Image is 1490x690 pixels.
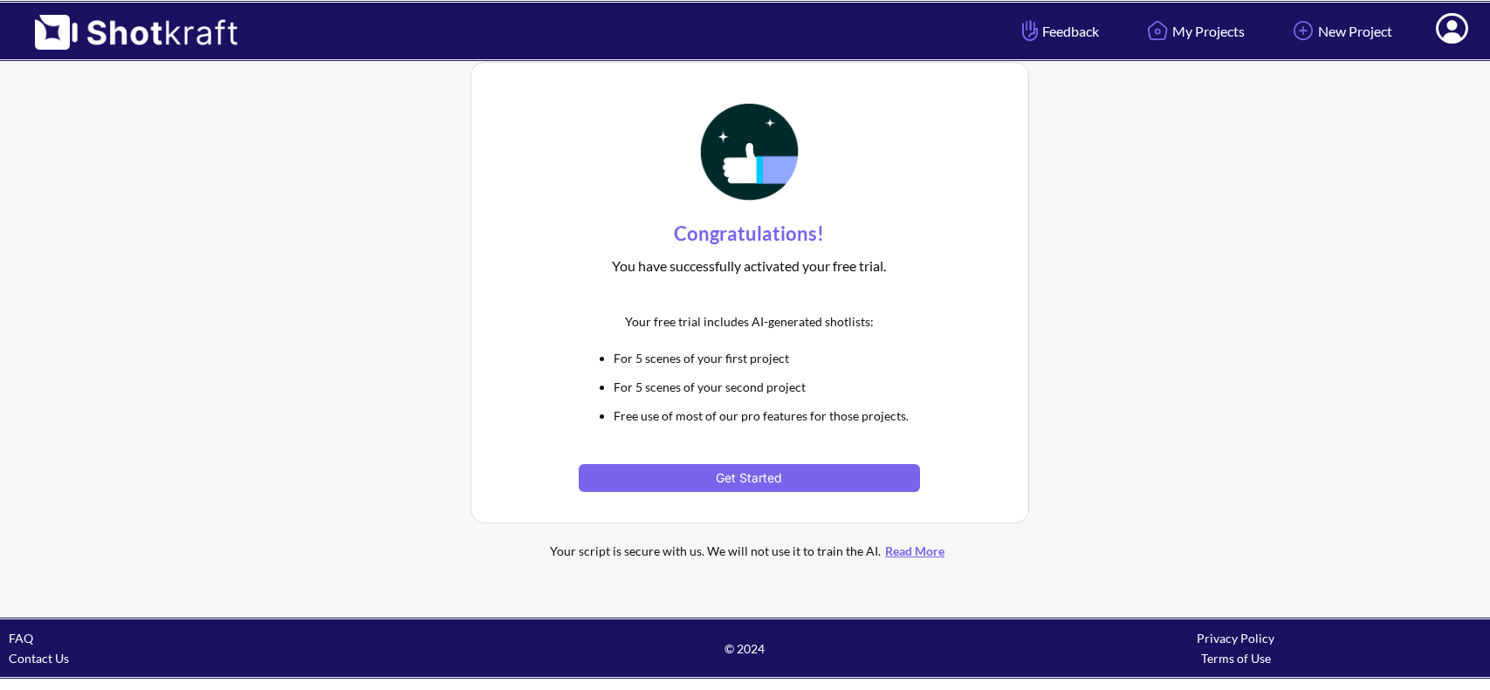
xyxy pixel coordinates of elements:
[695,98,803,206] img: Thumbs Up Icon
[1018,16,1042,45] img: Hand Icon
[1143,16,1172,45] img: Home Icon
[579,307,920,336] div: Your free trial includes AI-generated shotlists:
[514,541,985,561] div: Your script is secure with us. We will not use it to train the AI.
[1018,21,1099,41] span: Feedback
[579,464,920,492] button: Get Started
[614,348,920,368] li: For 5 scenes of your first project
[1130,8,1258,54] a: My Projects
[991,648,1481,668] div: Terms of Use
[9,631,33,646] a: FAQ
[614,406,920,426] li: Free use of most of our pro features for those projects.
[881,543,949,558] a: Read More
[579,216,920,251] div: Congratulations!
[9,651,69,666] a: Contact Us
[991,628,1481,648] div: Privacy Policy
[1275,8,1405,54] a: New Project
[1288,16,1318,45] img: Add Icon
[614,377,920,397] li: For 5 scenes of your second project
[499,639,990,659] span: © 2024
[579,251,920,281] div: You have successfully activated your free trial.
